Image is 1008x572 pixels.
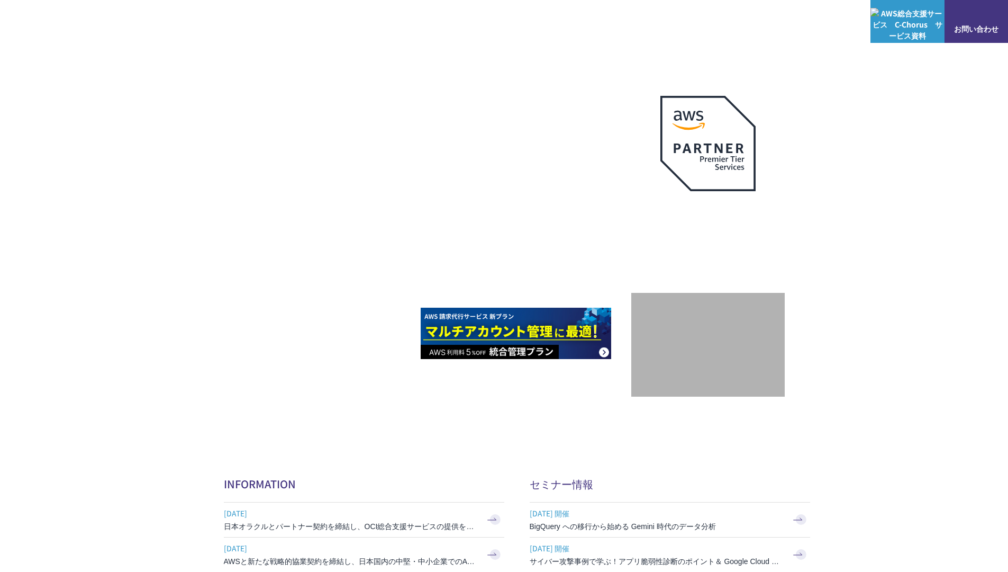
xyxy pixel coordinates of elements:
a: 導入事例 [718,16,748,27]
p: サービス [551,16,591,27]
img: お問い合わせ [968,8,985,21]
a: ログイン [830,16,860,27]
img: AWSプレミアティアサービスパートナー [660,96,756,191]
h2: INFORMATION [224,476,504,491]
p: 強み [504,16,530,27]
span: [DATE] [224,540,478,556]
span: [DATE] 開催 [530,540,784,556]
h3: サイバー攻撃事例で学ぶ！アプリ脆弱性診断のポイント＆ Google Cloud セキュリティ対策 [530,556,784,567]
h2: セミナー情報 [530,476,810,491]
span: [DATE] 開催 [530,505,784,521]
h1: AWS ジャーニーの 成功を実現 [224,174,631,276]
p: 業種別ソリューション [612,16,697,27]
p: ナレッジ [769,16,809,27]
span: お問い合わせ [945,23,1008,34]
a: [DATE] 日本オラクルとパートナー契約を締結し、OCI総合支援サービスの提供を開始 [224,503,504,537]
h3: BigQuery への移行から始める Gemini 時代のデータ分析 [530,521,784,532]
a: [DATE] 開催 サイバー攻撃事例で学ぶ！アプリ脆弱性診断のポイント＆ Google Cloud セキュリティ対策 [530,538,810,572]
em: AWS [696,204,720,219]
a: [DATE] AWSと新たな戦略的協業契約を締結し、日本国内の中堅・中小企業でのAWS活用を加速 [224,538,504,572]
img: AWS総合支援サービス C-Chorus サービス資料 [870,8,945,41]
p: 最上位プレミアティア サービスパートナー [648,204,768,245]
img: AWSとの戦略的協業契約 締結 [224,308,414,359]
span: [DATE] [224,505,478,521]
h3: 日本オラクルとパートナー契約を締結し、OCI総合支援サービスの提供を開始 [224,521,478,532]
img: AWS請求代行サービス 統合管理プラン [421,308,611,359]
p: AWSの導入からコスト削減、 構成・運用の最適化からデータ活用まで 規模や業種業態を問わない マネージドサービスで [224,117,631,164]
span: NHN テコラス AWS総合支援サービス [122,10,198,32]
a: [DATE] 開催 BigQuery への移行から始める Gemini 時代のデータ分析 [530,503,810,537]
img: 契約件数 [652,309,764,386]
a: AWS総合支援サービス C-Chorus NHN テコラスAWS総合支援サービス [16,8,198,34]
h3: AWSと新たな戦略的協業契約を締結し、日本国内の中堅・中小企業でのAWS活用を加速 [224,556,478,567]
